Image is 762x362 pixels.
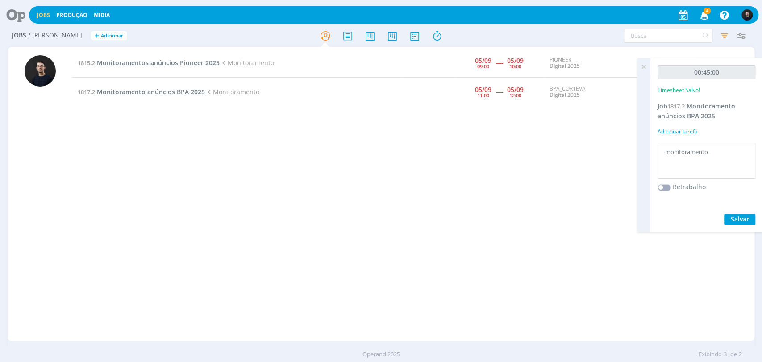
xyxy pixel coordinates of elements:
a: 1817.2Monitoramento anúncios BPA 2025 [78,87,205,96]
a: 1815.2Monitoramentos anúncios Pioneer 2025 [78,58,220,67]
div: 10:00 [509,64,521,69]
span: Monitoramento [220,58,274,67]
span: / [PERSON_NAME] [28,32,82,39]
a: Produção [56,11,87,19]
p: Timesheet Salvo! [658,86,700,94]
span: Monitoramento anúncios BPA 2025 [97,87,205,96]
span: Monitoramento anúncios BPA 2025 [658,102,735,120]
span: ----- [496,58,503,67]
button: C [741,7,753,23]
div: 05/09 [507,87,524,93]
span: 1817.2 [78,88,95,96]
span: Exibindo [699,350,722,359]
span: Salvar [731,215,749,223]
img: C [25,55,56,87]
div: 05/09 [475,87,491,93]
a: Digital 2025 [549,91,579,99]
img: C [741,9,753,21]
span: Adicionar [101,33,123,39]
span: 1817.2 [667,102,685,110]
a: Jobs [37,11,50,19]
span: ----- [496,87,503,96]
button: Mídia [91,12,112,19]
span: Monitoramentos anúncios Pioneer 2025 [97,58,220,67]
div: 05/09 [507,58,524,64]
span: + [95,31,99,41]
span: Jobs [12,32,26,39]
button: +Adicionar [91,31,127,41]
div: 11:00 [477,93,489,98]
button: 4 [694,7,712,23]
span: Monitoramento [205,87,259,96]
div: Adicionar tarefa [658,128,755,136]
span: 1815.2 [78,59,95,67]
a: Job1817.2Monitoramento anúncios BPA 2025 [658,102,735,120]
div: PIONEER [549,57,641,70]
a: Mídia [94,11,110,19]
span: de [730,350,737,359]
div: 12:00 [509,93,521,98]
button: Produção [54,12,90,19]
span: 4 [704,8,711,14]
button: Salvar [724,214,755,225]
div: 09:00 [477,64,489,69]
span: 2 [739,350,742,359]
a: Digital 2025 [549,62,579,70]
div: BPA_CORTEVA [549,86,641,99]
input: Busca [624,29,712,43]
span: 3 [724,350,727,359]
div: 05/09 [475,58,491,64]
label: Retrabalho [673,182,706,191]
button: Jobs [34,12,53,19]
